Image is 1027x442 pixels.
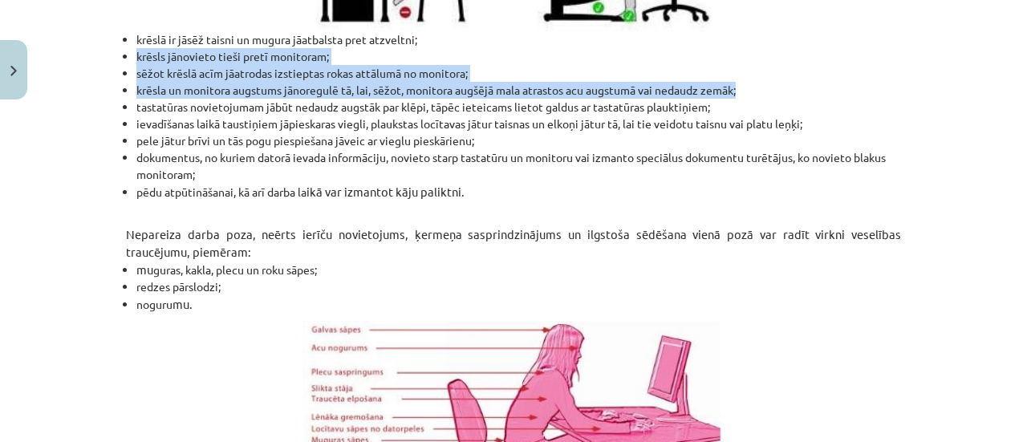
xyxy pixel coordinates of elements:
span: mu. [173,296,193,311]
li: redzes pārslodzi; [136,278,901,295]
li: pele jātur brīvi un tās pogu piespiešana jāveic ar vieglu pieskārienu; [136,132,901,149]
li: dokumentus, no kuriem datorā ievada informāciju, novieto starp tastatūru un monitoru vai izmanto ... [136,149,901,183]
span: ikā var izmantot kāju paliktni. [306,184,465,199]
li: tastatūras novietojumam jābūt nedaudz augstāk par klēpi, tāpēc ieteicams lietot galdus ar tastatū... [136,99,901,116]
li: pēdu atpūtināšanai, kā arī darba la [136,183,901,201]
li: guras, kakla, plecu un roku sāpes; [136,261,901,278]
img: icon-close-lesson-0947bae3869378f0d4975bcd49f059093ad1ed9edebbc8119c70593378902aed.svg [10,66,17,76]
li: sēžot krēslā acīm jāatrodas izstieptas rokas attālumā no monitora; [136,65,901,82]
span: mu [136,262,153,277]
li: noguru [136,295,901,313]
li: krēslā ir jāsēž taisni un mugura jāatbalsta pret atzveltni; [136,31,901,48]
span: Nepareiza darba poza, neērts ierīču novietojums, ķermeņa sasprindzinājums un ilgstoša sēdēšana vi... [126,226,901,259]
li: krēsls jānovieto tieši pretī monitoram; [136,48,901,65]
li: krēsla un monitora augstums jānoregulē tā, lai, sēžot, monitora augšējā mala atrastos acu augstum... [136,82,901,99]
li: ievadīšanas laikā taustiņiem jāpieskaras viegli, plaukstas locītavas jātur taisnas un elkoņi jātu... [136,116,901,132]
